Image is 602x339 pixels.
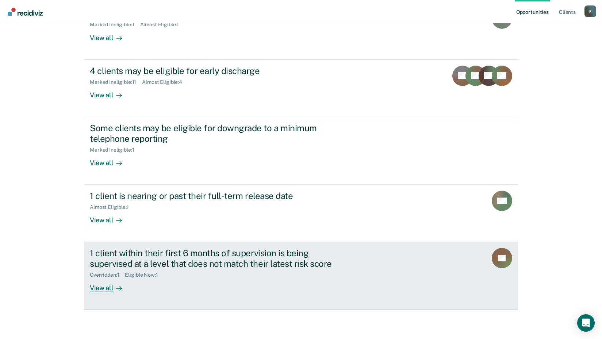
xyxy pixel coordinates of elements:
div: Some clients may be eligible for downgrade to a minimum telephone reporting [90,123,346,144]
div: Almost Eligible : 1 [140,22,185,28]
div: F [584,5,596,17]
div: 1 client is nearing or past their full-term release date [90,191,346,201]
a: 1 client is nearing or past their full-term release dateAlmost Eligible:1View all [84,185,518,242]
div: View all [90,28,131,42]
div: Overridden : 1 [90,272,125,278]
div: View all [90,153,131,167]
button: Profile dropdown button [584,5,596,17]
a: 1 client may be eligible for a supervision level downgradeMarked Ineligible:1Almost Eligible:1Vie... [84,2,518,60]
div: Almost Eligible : 1 [90,204,135,210]
div: Marked Ineligible : 1 [90,22,140,28]
div: View all [90,210,131,225]
a: 4 clients may be eligible for early dischargeMarked Ineligible:11Almost Eligible:4View all [84,60,518,117]
a: 1 client within their first 6 months of supervision is being supervised at a level that does not ... [84,242,518,310]
div: Marked Ineligible : 1 [90,147,140,153]
div: 1 client within their first 6 months of supervision is being supervised at a level that does not ... [90,248,346,269]
a: Some clients may be eligible for downgrade to a minimum telephone reportingMarked Ineligible:1Vie... [84,117,518,185]
img: Recidiviz [8,8,43,16]
div: Eligible Now : 1 [125,272,164,278]
div: View all [90,85,131,99]
div: Almost Eligible : 4 [142,79,188,85]
div: Open Intercom Messenger [577,314,595,332]
div: View all [90,278,131,292]
div: 4 clients may be eligible for early discharge [90,66,346,76]
div: Marked Ineligible : 11 [90,79,142,85]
